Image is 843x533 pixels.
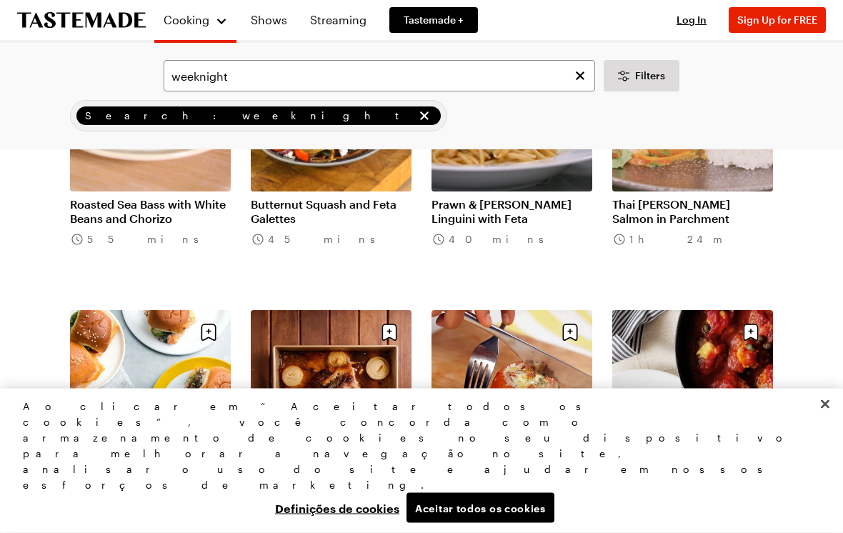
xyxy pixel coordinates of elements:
span: Sign Up for FREE [737,14,817,26]
button: Save recipe [737,319,764,347]
a: Roasted Sea Bass with White Beans and Chorizo [70,198,231,226]
button: Fechar [809,389,841,420]
span: Log In [677,14,707,26]
a: Prawn & [PERSON_NAME] Linguini with Feta [432,198,592,226]
button: Clear search [572,68,588,84]
a: Butternut Squash and Feta Galettes [251,198,411,226]
button: Save recipe [376,319,403,347]
button: Desktop filters [604,60,679,91]
button: Aceitar todos os cookies [406,493,554,523]
span: Cooking [164,13,209,26]
span: Search: weeknight [85,108,414,124]
button: Save recipe [557,319,584,347]
div: Privacidade [23,399,808,523]
a: Tastemade + [389,7,478,33]
button: Definições de cookies [268,493,406,523]
a: Thai [PERSON_NAME] Salmon in Parchment [612,198,773,226]
span: Tastemade + [404,13,464,27]
button: Log In [663,13,720,27]
a: To Tastemade Home Page [17,12,146,29]
div: Ao clicar em “Aceitar todos os cookies”, você concorda com o armazenamento de cookies no seu disp... [23,399,808,493]
button: remove Search: weeknight [416,108,432,124]
span: Filters [635,69,665,83]
button: Save recipe [195,319,222,347]
button: Cooking [163,6,228,34]
button: Sign Up for FREE [729,7,826,33]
